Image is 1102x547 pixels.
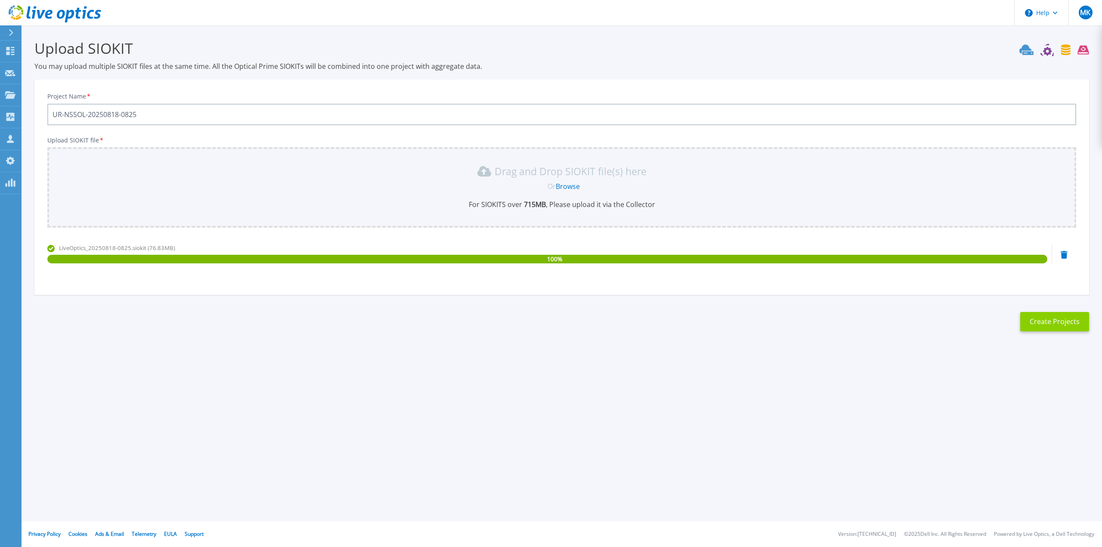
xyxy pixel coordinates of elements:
[185,530,204,538] a: Support
[47,104,1076,125] input: Enter Project Name
[904,532,986,537] li: © 2025 Dell Inc. All Rights Reserved
[95,530,124,538] a: Ads & Email
[838,532,896,537] li: Version: [TECHNICAL_ID]
[495,167,647,176] p: Drag and Drop SIOKIT file(s) here
[68,530,87,538] a: Cookies
[132,530,156,538] a: Telemetry
[556,182,580,191] a: Browse
[547,255,562,263] span: 100 %
[53,164,1071,209] div: Drag and Drop SIOKIT file(s) here OrBrowseFor SIOKITS over 715MB, Please upload it via the Collector
[164,530,177,538] a: EULA
[548,182,556,191] span: Or
[34,62,1089,71] p: You may upload multiple SIOKIT files at the same time. All the Optical Prime SIOKITs will be comb...
[1020,312,1089,331] button: Create Projects
[47,137,1076,144] p: Upload SIOKIT file
[1080,9,1090,16] span: MK
[994,532,1094,537] li: Powered by Live Optics, a Dell Technology
[28,530,61,538] a: Privacy Policy
[47,93,91,99] label: Project Name
[522,200,546,209] b: 715 MB
[53,200,1071,209] p: For SIOKITS over , Please upload it via the Collector
[34,38,1089,58] h3: Upload SIOKIT
[59,244,175,252] span: LiveOptics_20250818-0825.siokit (76.83MB)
